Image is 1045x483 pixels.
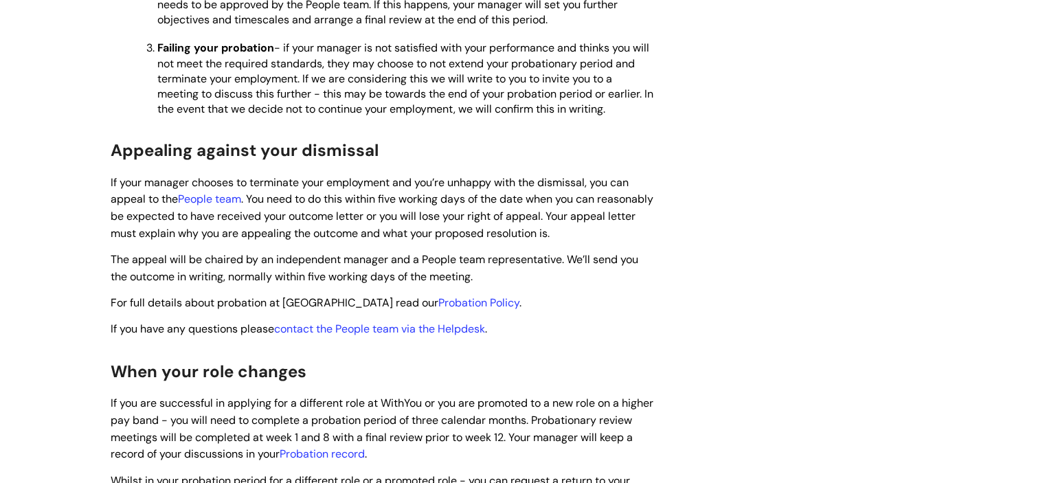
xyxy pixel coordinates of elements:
[274,322,485,336] a: contact the People team via the Helpdesk
[157,41,653,115] span: - if your manager is not satisfied with your performance and thinks you will not meet the require...
[157,41,274,55] strong: Failing your probation
[111,295,521,310] span: For full details about probation at [GEOGRAPHIC_DATA] read our .
[438,295,519,310] a: Probation Policy
[111,175,653,240] span: If your manager chooses to terminate your employment and you’re unhappy with the dismissal, you c...
[178,192,241,206] a: People team
[111,252,638,284] span: The appeal will be chaired by an independent manager and a People team representative. We’ll send...
[111,361,306,382] span: When your role changes
[280,447,365,461] a: Probation record
[111,396,653,461] span: If you are successful in applying for a different role at WithYou or you are promoted to a new ro...
[111,139,379,161] span: Appealing against your dismissal
[111,322,487,336] span: If you have any questions please .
